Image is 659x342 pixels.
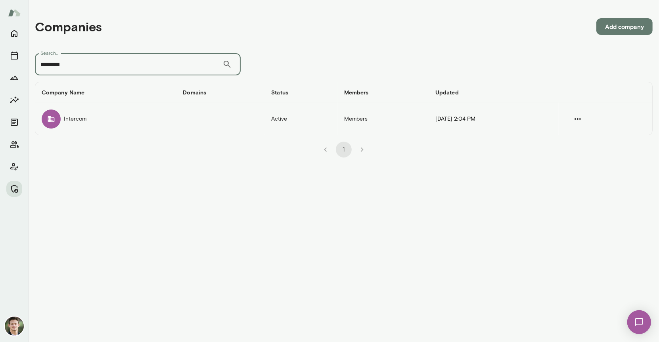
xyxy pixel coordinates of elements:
[596,18,653,35] button: Add company
[6,48,22,63] button: Sessions
[316,142,371,158] nav: pagination navigation
[344,88,423,96] h6: Members
[6,114,22,130] button: Documents
[5,317,24,336] img: Alex Marcus
[338,103,429,135] td: Members
[42,88,170,96] h6: Company Name
[183,88,259,96] h6: Domains
[6,25,22,41] button: Home
[6,159,22,175] button: Client app
[271,88,331,96] h6: Status
[35,82,652,135] table: companies table
[40,50,59,56] label: Search...
[6,70,22,86] button: Growth Plan
[8,5,21,20] img: Mento
[35,19,102,34] h4: Companies
[435,88,552,96] h6: Updated
[429,103,559,135] td: [DATE] 2:04 PM
[336,142,352,158] button: page 1
[265,103,337,135] td: Active
[6,136,22,152] button: Members
[35,135,653,158] div: pagination
[35,103,176,135] td: Intercom
[6,92,22,108] button: Insights
[6,181,22,197] button: Manage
